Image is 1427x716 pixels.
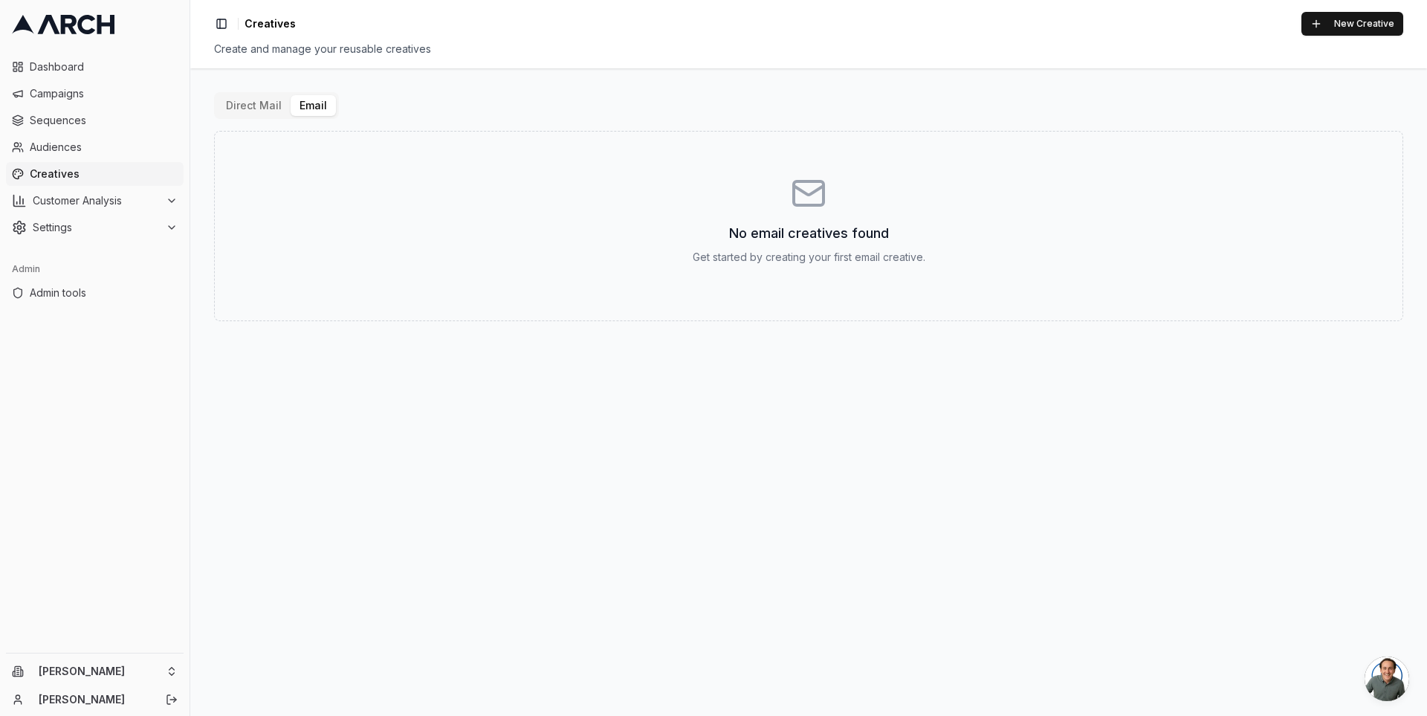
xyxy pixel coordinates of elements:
div: Open chat [1365,657,1409,701]
span: Campaigns [30,86,178,101]
span: Settings [33,220,160,235]
span: Creatives [30,167,178,181]
button: Customer Analysis [6,189,184,213]
div: Create and manage your reusable creatives [214,42,1403,57]
span: [PERSON_NAME] [39,665,160,678]
span: Sequences [30,113,178,128]
a: Creatives [6,162,184,186]
h3: No email creatives found [729,223,889,244]
a: Sequences [6,109,184,132]
button: Direct Mail [217,95,291,116]
a: Campaigns [6,82,184,106]
span: Creatives [245,16,296,31]
button: Email [291,95,336,116]
button: New Creative [1301,12,1403,36]
a: Audiences [6,135,184,159]
p: Get started by creating your first email creative. [693,250,925,265]
button: [PERSON_NAME] [6,659,184,683]
button: Settings [6,216,184,239]
div: Admin [6,257,184,281]
a: Dashboard [6,55,184,79]
span: Audiences [30,140,178,155]
span: Dashboard [30,59,178,74]
a: Admin tools [6,281,184,305]
span: Admin tools [30,286,178,300]
nav: breadcrumb [245,16,296,31]
span: Customer Analysis [33,193,160,208]
a: [PERSON_NAME] [39,692,149,707]
button: Log out [161,689,182,710]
